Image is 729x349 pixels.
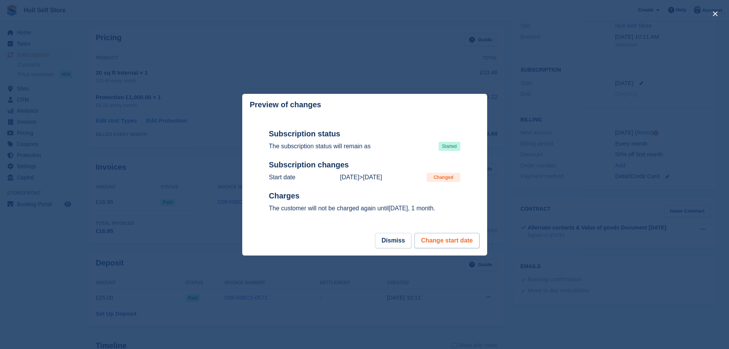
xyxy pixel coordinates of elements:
time: 2025-08-20 23:00:00 UTC [363,174,382,180]
h2: Charges [269,191,460,201]
button: close [709,8,721,20]
p: The subscription status will remain as [269,142,371,151]
p: The customer will not be charged again until , 1 month. [269,204,460,213]
p: Preview of changes [250,100,321,109]
h2: Subscription status [269,129,460,139]
span: Changed [430,173,457,182]
p: Start date [269,173,295,182]
time: 2025-09-20 23:00:00 UTC [389,205,408,211]
span: Started [439,142,460,151]
button: Change start date [414,233,479,248]
p: > [340,173,382,182]
time: 2025-08-14 23:00:00 UTC [340,174,359,180]
h2: Subscription changes [269,160,460,170]
button: Dismiss [375,233,411,248]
